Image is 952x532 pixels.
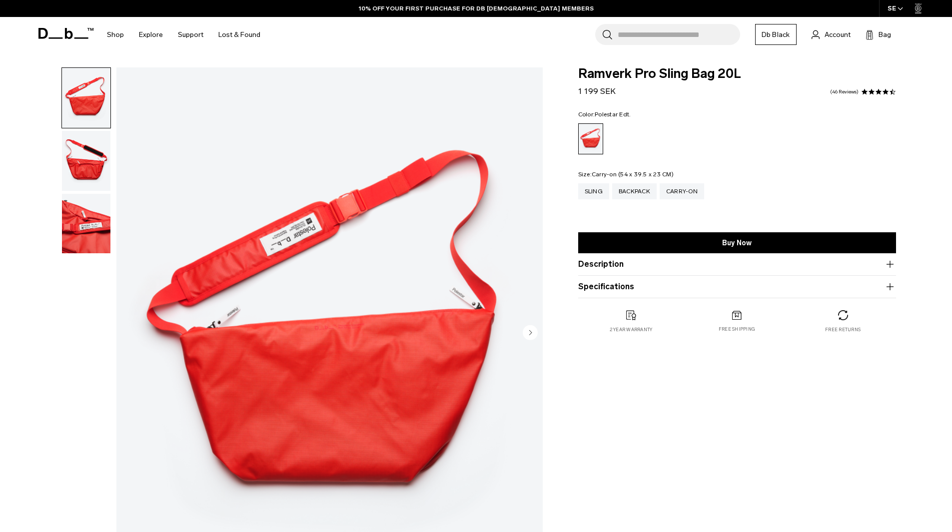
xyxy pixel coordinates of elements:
button: Ramverk Pro Sling Bag 20L Polestar Edt. [61,130,111,191]
a: Carry-on [660,183,704,199]
span: Account [825,29,851,40]
button: Specifications [578,281,896,293]
a: Backpack [612,183,657,199]
a: Db Black [755,24,797,45]
button: Ramverk Pro Sling Bag 20L Polestar Edt. [61,67,111,128]
a: Account [812,28,851,40]
img: Ramverk Pro Sling Bag 20L Polestar Edt. [62,68,110,128]
span: 1 199 SEK [578,86,616,96]
a: Lost & Found [218,17,260,52]
a: Support [178,17,203,52]
p: Free shipping [719,326,755,333]
button: Next slide [523,325,538,342]
span: Bag [879,29,891,40]
nav: Main Navigation [99,17,268,52]
p: Free returns [825,326,861,333]
a: Sling [578,183,609,199]
img: Ramverk Pro Sling Bag 20L Polestar Edt. [62,131,110,191]
span: Carry-on (54 x 39.5 x 23 CM) [592,171,674,178]
span: Ramverk Pro Sling Bag 20L [578,67,896,80]
legend: Size: [578,171,674,177]
a: Explore [139,17,163,52]
a: 10% OFF YOUR FIRST PURCHASE FOR DB [DEMOGRAPHIC_DATA] MEMBERS [359,4,594,13]
p: 2 year warranty [610,326,653,333]
button: Description [578,258,896,270]
span: Polestar Edt. [595,111,631,118]
button: Ramverk Pro Sling Bag 20L Polestar Edt. [61,193,111,254]
img: Ramverk Pro Sling Bag 20L Polestar Edt. [62,194,110,254]
a: Buy Now [578,232,896,253]
a: Shop [107,17,124,52]
a: Polestar Edt. [578,123,603,154]
button: Bag [866,28,891,40]
legend: Color: [578,111,631,117]
a: 46 reviews [830,89,859,94]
